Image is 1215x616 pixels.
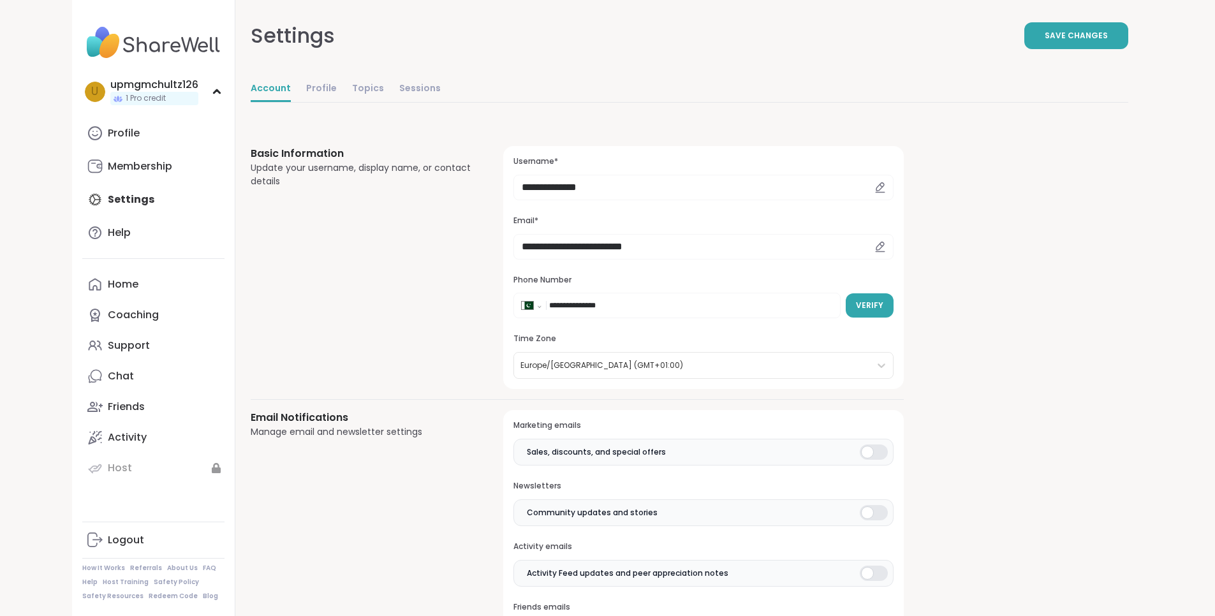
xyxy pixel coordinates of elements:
[108,339,150,353] div: Support
[82,392,225,422] a: Friends
[513,334,893,344] h3: Time Zone
[82,20,225,65] img: ShareWell Nav Logo
[149,592,198,601] a: Redeem Code
[352,77,384,102] a: Topics
[513,275,893,286] h3: Phone Number
[82,453,225,483] a: Host
[103,578,149,587] a: Host Training
[108,277,138,291] div: Home
[82,118,225,149] a: Profile
[108,461,132,475] div: Host
[108,159,172,173] div: Membership
[527,507,658,518] span: Community updates and stories
[126,93,166,104] span: 1 Pro credit
[251,20,335,51] div: Settings
[82,564,125,573] a: How It Works
[108,308,159,322] div: Coaching
[1045,30,1108,41] span: Save Changes
[108,430,147,444] div: Activity
[82,578,98,587] a: Help
[513,420,893,431] h3: Marketing emails
[513,602,893,613] h3: Friends emails
[108,369,134,383] div: Chat
[108,126,140,140] div: Profile
[203,592,218,601] a: Blog
[82,300,225,330] a: Coaching
[82,269,225,300] a: Home
[154,578,199,587] a: Safety Policy
[203,564,216,573] a: FAQ
[513,156,893,167] h3: Username*
[306,77,337,102] a: Profile
[527,446,666,458] span: Sales, discounts, and special offers
[846,293,894,318] button: Verify
[513,541,893,552] h3: Activity emails
[82,525,225,555] a: Logout
[108,533,144,547] div: Logout
[251,146,473,161] h3: Basic Information
[251,77,291,102] a: Account
[399,77,441,102] a: Sessions
[513,481,893,492] h3: Newsletters
[251,161,473,188] div: Update your username, display name, or contact details
[108,400,145,414] div: Friends
[527,568,728,579] span: Activity Feed updates and peer appreciation notes
[513,216,893,226] h3: Email*
[82,217,225,248] a: Help
[856,300,883,311] span: Verify
[251,410,473,425] h3: Email Notifications
[82,361,225,392] a: Chat
[251,425,473,439] div: Manage email and newsletter settings
[110,78,198,92] div: upmgmchultz126
[82,422,225,453] a: Activity
[1024,22,1128,49] button: Save Changes
[82,592,144,601] a: Safety Resources
[108,226,131,240] div: Help
[167,564,198,573] a: About Us
[82,330,225,361] a: Support
[91,84,98,100] span: u
[130,564,162,573] a: Referrals
[82,151,225,182] a: Membership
